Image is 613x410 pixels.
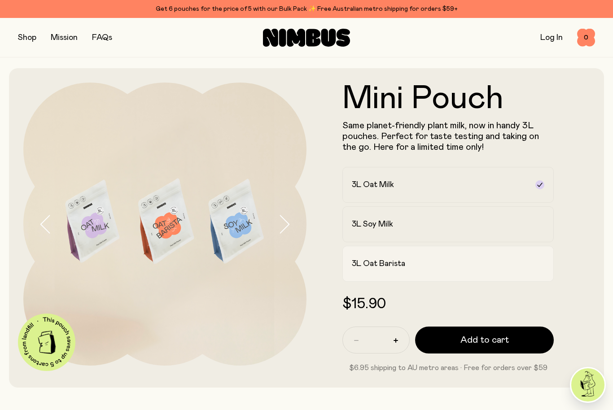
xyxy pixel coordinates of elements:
h2: 3L Soy Milk [352,219,393,230]
span: Add to cart [460,334,509,346]
h1: Mini Pouch [342,83,554,115]
p: $6.95 shipping to AU metro areas · Free for orders over $59 [342,362,554,373]
a: FAQs [92,34,112,42]
h2: 3L Oat Milk [352,179,394,190]
img: agent [571,368,604,401]
a: Mission [51,34,78,42]
button: 0 [577,29,595,47]
div: Get 6 pouches for the price of 5 with our Bulk Pack ✨ Free Australian metro shipping for orders $59+ [18,4,595,14]
h2: 3L Oat Barista [352,258,405,269]
button: Add to cart [415,327,554,353]
span: $15.90 [342,297,386,311]
a: Log In [540,34,563,42]
p: Same planet-friendly plant milk, now in handy 3L pouches. Perfect for taste testing and taking on... [342,120,554,153]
